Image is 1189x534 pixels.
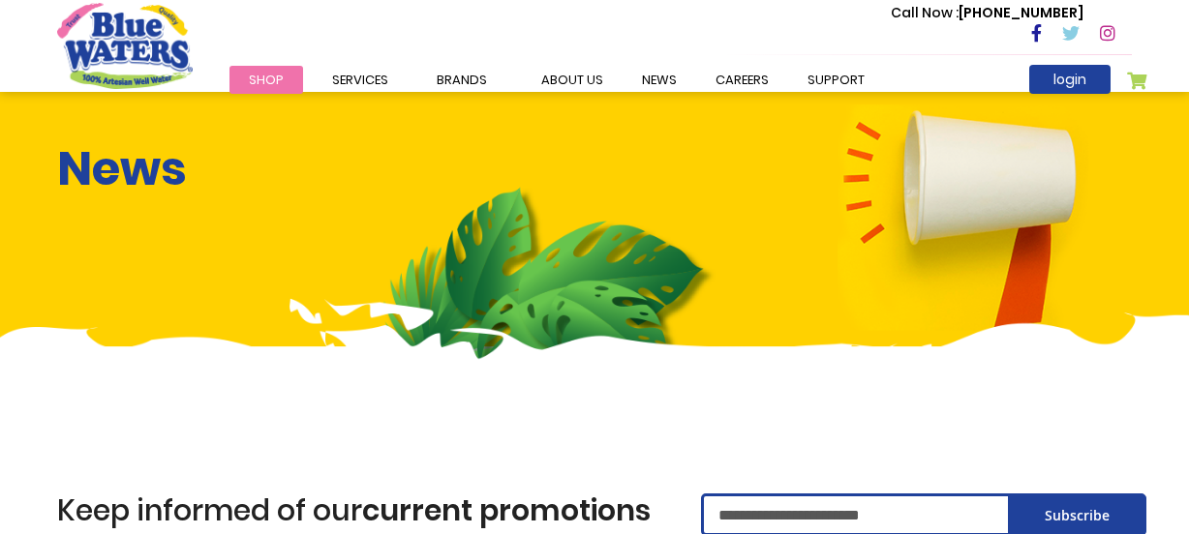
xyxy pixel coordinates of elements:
[249,71,284,89] span: Shop
[437,71,487,89] span: Brands
[332,71,388,89] span: Services
[57,141,187,197] h1: News
[57,3,193,88] a: store logo
[362,489,651,531] span: current promotions
[891,3,1083,23] p: [PHONE_NUMBER]
[788,66,884,94] a: support
[522,66,623,94] a: about us
[696,66,788,94] a: careers
[891,3,959,22] span: Call Now :
[623,66,696,94] a: News
[57,493,672,528] h1: Keep informed of our
[1045,506,1110,524] span: Subscribe
[1029,65,1111,94] a: login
